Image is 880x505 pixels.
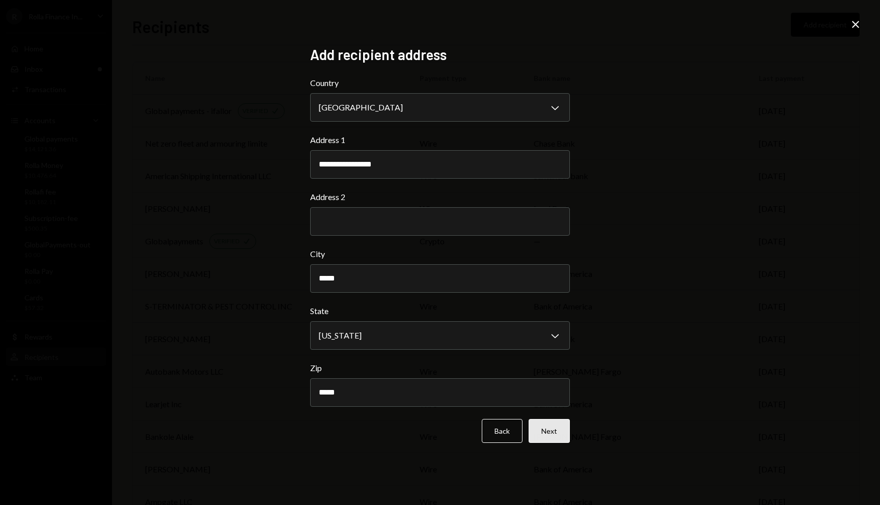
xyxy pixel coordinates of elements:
h2: Add recipient address [310,45,570,65]
label: Address 2 [310,191,570,203]
label: City [310,248,570,260]
label: Country [310,77,570,89]
label: Address 1 [310,134,570,146]
button: Country [310,93,570,122]
button: State [310,321,570,350]
label: Zip [310,362,570,374]
button: Back [482,419,522,443]
label: State [310,305,570,317]
button: Next [529,419,570,443]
